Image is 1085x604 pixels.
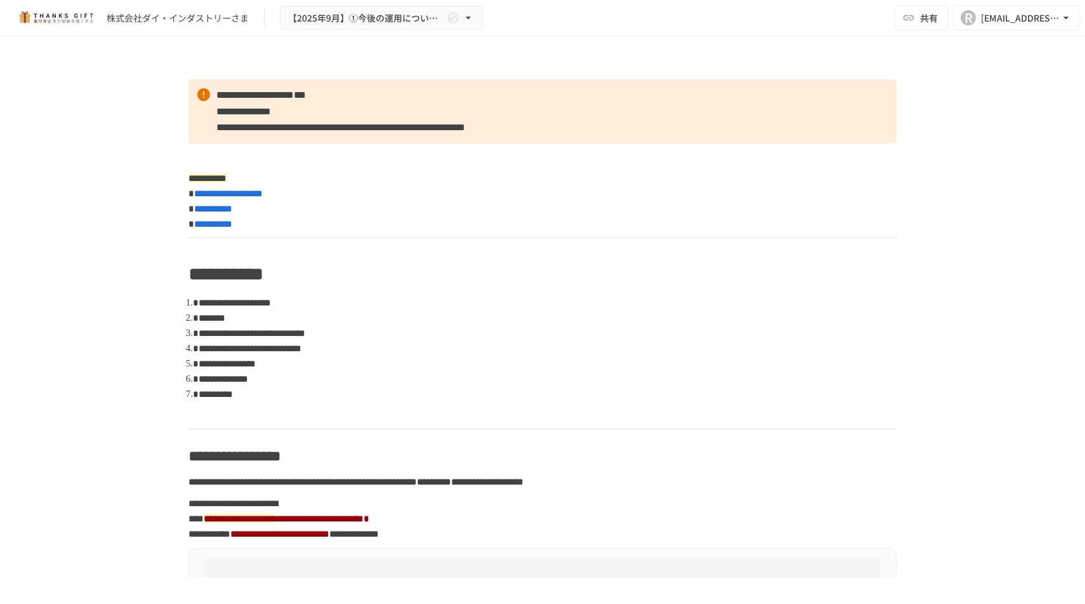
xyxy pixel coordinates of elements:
[288,10,444,26] span: 【2025年9月】①今後の運用についてのご案内/THANKS GIFTキックオフMTG
[107,11,249,25] div: 株式会社ダイ・インダストリーさま
[920,11,938,25] span: 共有
[280,6,483,30] button: 【2025年9月】①今後の運用についてのご案内/THANKS GIFTキックオフMTG
[953,5,1080,30] button: R[EMAIL_ADDRESS][DOMAIN_NAME]
[15,8,96,28] img: mMP1OxWUAhQbsRWCurg7vIHe5HqDpP7qZo7fRoNLXQh
[961,10,976,25] div: R
[895,5,948,30] button: 共有
[981,10,1060,26] div: [EMAIL_ADDRESS][DOMAIN_NAME]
